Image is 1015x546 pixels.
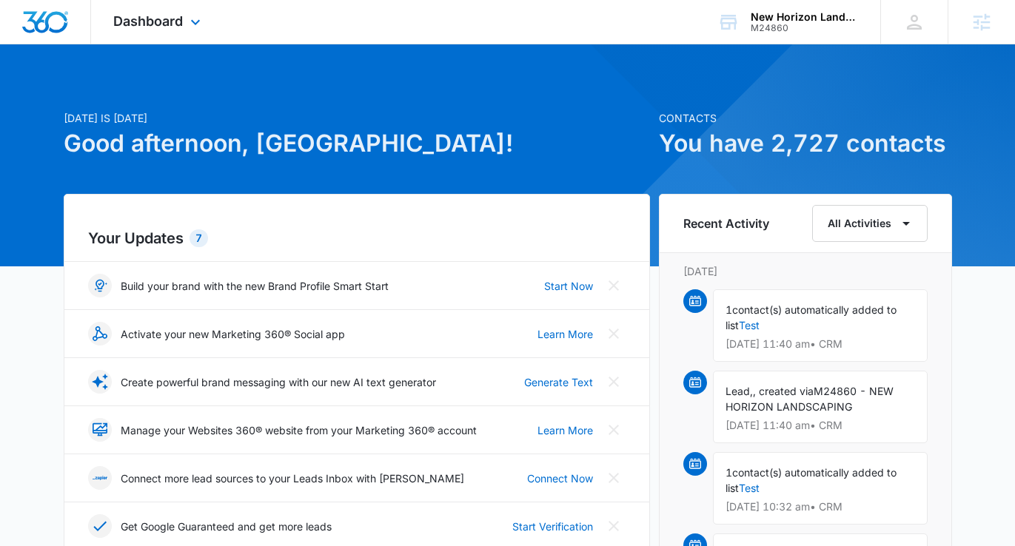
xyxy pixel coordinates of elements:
button: All Activities [812,205,928,242]
div: Domain: [DOMAIN_NAME] [38,38,163,50]
div: account id [751,23,859,33]
div: v 4.0.25 [41,24,73,36]
p: Manage your Websites 360® website from your Marketing 360® account [121,422,477,438]
h2: Your Updates [88,227,626,249]
p: [DATE] 11:40 am • CRM [726,339,915,349]
p: [DATE] [683,263,928,279]
span: contact(s) automatically added to list [726,303,897,331]
p: [DATE] is [DATE] [64,110,650,126]
p: Build your brand with the new Brand Profile Smart Start [121,278,389,294]
a: Test [739,319,760,331]
span: Dashboard [113,13,183,29]
p: [DATE] 11:40 am • CRM [726,420,915,431]
h1: Good afternoon, [GEOGRAPHIC_DATA]! [64,126,650,161]
span: Lead, [726,385,753,397]
img: logo_orange.svg [24,24,36,36]
p: Connect more lead sources to your Leads Inbox with [PERSON_NAME] [121,471,464,486]
img: tab_domain_overview_orange.svg [40,86,52,98]
a: Learn More [537,422,593,438]
div: Domain Overview [56,87,133,97]
div: 7 [190,229,208,247]
img: website_grey.svg [24,38,36,50]
h6: Recent Activity [683,215,769,232]
p: Get Google Guaranteed and get more leads [121,519,332,534]
div: account name [751,11,859,23]
div: Keywords by Traffic [164,87,249,97]
button: Close [602,370,626,394]
button: Close [602,466,626,490]
span: contact(s) automatically added to list [726,466,897,494]
button: Close [602,274,626,297]
a: Connect Now [527,471,593,486]
p: Activate your new Marketing 360® Social app [121,326,345,342]
p: Contacts [659,110,952,126]
button: Close [602,322,626,346]
a: Generate Text [524,374,593,390]
span: 1 [726,466,732,479]
button: Close [602,514,626,538]
h1: You have 2,727 contacts [659,126,952,161]
a: Start Verification [512,519,593,534]
a: Learn More [537,326,593,342]
p: Create powerful brand messaging with our new AI text generator [121,374,436,390]
img: tab_keywords_by_traffic_grey.svg [147,86,159,98]
a: Test [739,482,760,494]
a: Start Now [544,278,593,294]
span: 1 [726,303,732,316]
span: , created via [753,385,814,397]
p: [DATE] 10:32 am • CRM [726,502,915,512]
button: Close [602,418,626,442]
